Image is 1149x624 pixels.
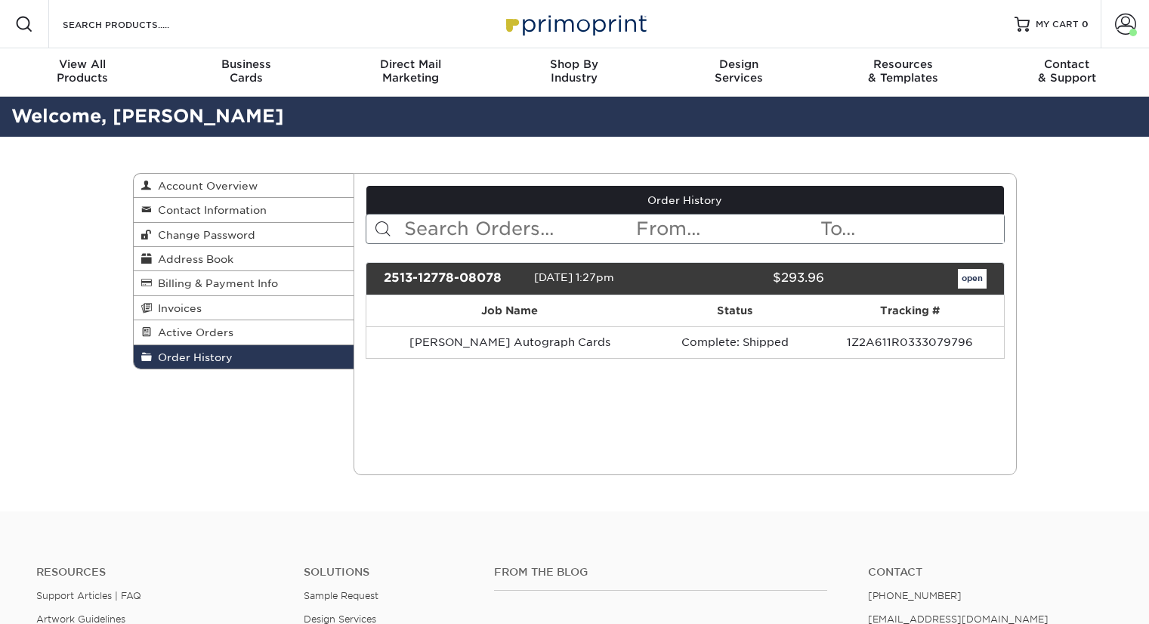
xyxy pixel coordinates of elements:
[329,57,493,85] div: Marketing
[134,345,354,369] a: Order History
[985,57,1149,71] span: Contact
[134,320,354,344] a: Active Orders
[494,566,827,579] h4: From the Blog
[868,566,1113,579] a: Contact
[1036,18,1079,31] span: MY CART
[958,269,987,289] a: open
[152,277,278,289] span: Billing & Payment Info
[820,48,984,97] a: Resources& Templates
[1082,19,1089,29] span: 0
[534,271,614,283] span: [DATE] 1:27pm
[499,8,650,40] img: Primoprint
[656,57,820,85] div: Services
[493,48,656,97] a: Shop ByIndustry
[366,295,653,326] th: Job Name
[152,253,233,265] span: Address Book
[152,229,255,241] span: Change Password
[366,186,1004,215] a: Order History
[816,295,1003,326] th: Tracking #
[134,198,354,222] a: Contact Information
[372,269,534,289] div: 2513-12778-08078
[868,590,962,601] a: [PHONE_NUMBER]
[366,326,653,358] td: [PERSON_NAME] Autograph Cards
[152,180,258,192] span: Account Overview
[674,269,835,289] div: $293.96
[653,295,816,326] th: Status
[134,174,354,198] a: Account Overview
[152,204,267,216] span: Contact Information
[403,215,635,243] input: Search Orders...
[134,223,354,247] a: Change Password
[304,566,472,579] h4: Solutions
[152,302,202,314] span: Invoices
[164,57,328,71] span: Business
[164,48,328,97] a: BusinessCards
[985,57,1149,85] div: & Support
[304,590,378,601] a: Sample Request
[819,215,1003,243] input: To...
[152,326,233,338] span: Active Orders
[61,15,208,33] input: SEARCH PRODUCTS.....
[656,48,820,97] a: DesignServices
[656,57,820,71] span: Design
[134,296,354,320] a: Invoices
[985,48,1149,97] a: Contact& Support
[134,271,354,295] a: Billing & Payment Info
[820,57,984,71] span: Resources
[493,57,656,85] div: Industry
[329,48,493,97] a: Direct MailMarketing
[164,57,328,85] div: Cards
[134,247,354,271] a: Address Book
[820,57,984,85] div: & Templates
[493,57,656,71] span: Shop By
[635,215,819,243] input: From...
[653,326,816,358] td: Complete: Shipped
[36,590,141,601] a: Support Articles | FAQ
[36,566,281,579] h4: Resources
[152,351,233,363] span: Order History
[329,57,493,71] span: Direct Mail
[816,326,1003,358] td: 1Z2A611R0333079796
